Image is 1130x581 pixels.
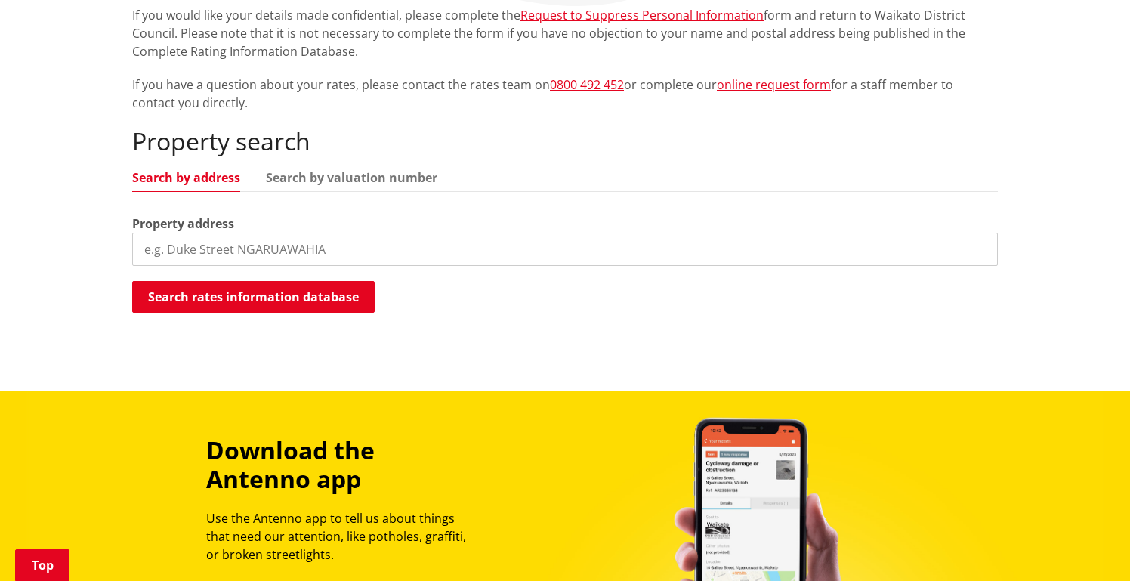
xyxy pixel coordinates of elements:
label: Property address [132,215,234,233]
h2: Property search [132,127,998,156]
a: Search by address [132,172,240,184]
a: online request form [717,76,831,93]
p: If you have a question about your rates, please contact the rates team on or complete our for a s... [132,76,998,112]
a: Request to Suppress Personal Information [520,7,764,23]
button: Search rates information database [132,281,375,313]
p: If you would like your details made confidential, please complete the form and return to Waikato ... [132,6,998,60]
a: Search by valuation number [266,172,437,184]
a: Top [15,549,69,581]
p: Use the Antenno app to tell us about things that need our attention, like potholes, graffiti, or ... [206,509,480,564]
input: e.g. Duke Street NGARUAWAHIA [132,233,998,266]
a: 0800 492 452 [550,76,624,93]
iframe: Messenger Launcher [1061,518,1115,572]
h3: Download the Antenno app [206,436,480,494]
